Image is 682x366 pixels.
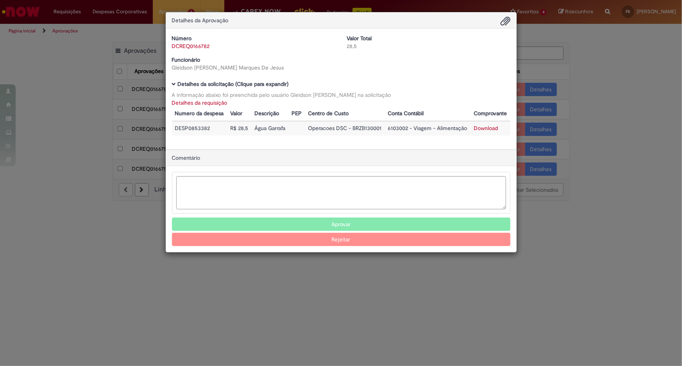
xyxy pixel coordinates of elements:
div: A informação abaixo foi preenchida pelo usuário Gleidson [PERSON_NAME] na solicitação [172,91,510,99]
b: Número [172,35,192,42]
th: Centro de Custo [305,107,385,121]
div: 28,5 [347,42,510,50]
div: Gleidson [PERSON_NAME] Marques De Jesus [172,64,335,71]
b: Funcionário [172,56,200,63]
span: Detalhes da Aprovação [172,17,229,24]
td: Operacoes DSC - BRZB130001 [305,121,385,136]
td: R$ 28,5 [227,121,251,136]
th: Conta Contábil [385,107,471,121]
td: 6103002 - Viagem - Alimentação [385,121,471,136]
a: DCREQ0166782 [172,43,210,50]
th: Comprovante [471,107,510,121]
a: Detalhes da requisição [172,99,227,106]
button: Rejeitar [172,233,510,246]
td: Água Garrafa [251,121,288,136]
button: Aprovar [172,218,510,231]
b: Detalhes da solicitação (Clique para expandir) [178,80,289,87]
th: Valor [227,107,251,121]
span: Comentário [172,154,200,161]
b: Valor Total [347,35,372,42]
td: DESP0853382 [172,121,227,136]
h5: Detalhes da solicitação (Clique para expandir) [172,81,510,87]
th: Descrição [251,107,288,121]
th: PEP [288,107,305,121]
th: Numero da despesa [172,107,227,121]
a: Download [474,125,498,132]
